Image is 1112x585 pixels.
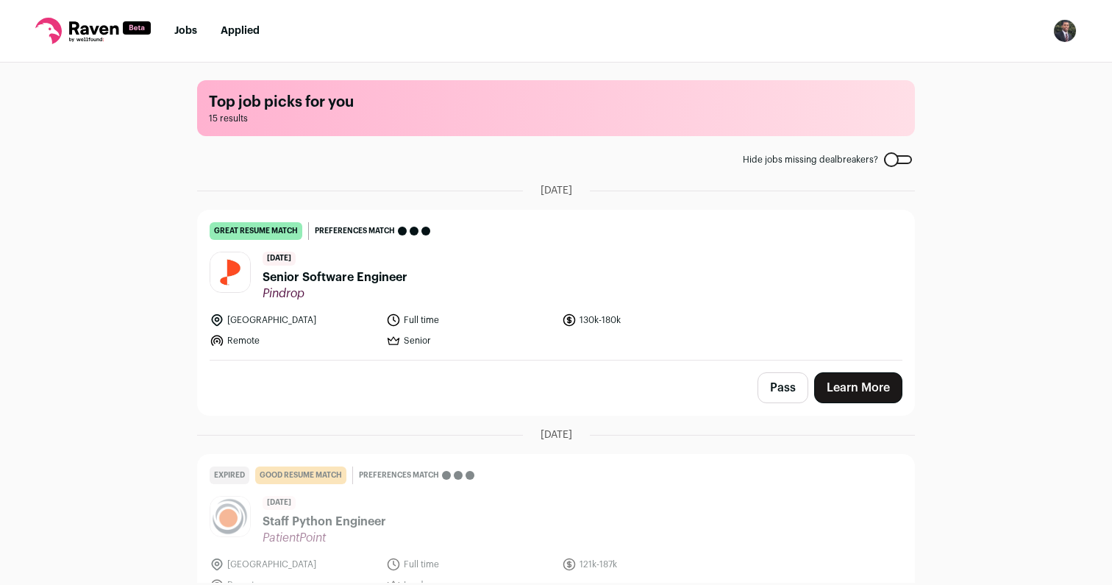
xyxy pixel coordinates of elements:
button: Open dropdown [1053,19,1077,43]
span: [DATE] [263,496,296,510]
img: 5664663-medium_jpg [1053,19,1077,43]
span: 15 results [209,113,903,124]
div: great resume match [210,222,302,240]
span: Hide jobs missing dealbreakers? [743,154,878,166]
span: PatientPoint [263,531,386,545]
a: Jobs [174,26,197,36]
li: Full time [386,557,554,572]
li: Full time [386,313,554,327]
span: Preferences match [315,224,395,238]
div: Expired [210,467,249,484]
span: Pindrop [263,286,407,301]
li: Remote [210,333,377,348]
li: [GEOGRAPHIC_DATA] [210,557,377,572]
div: good resume match [255,467,346,484]
li: Senior [386,333,554,348]
a: Applied [221,26,260,36]
button: Pass [758,372,808,403]
img: 34b5c2217dc3833ee0d1617515e9e4c1a4b8db2801ba9f6f93cd975d02c0f7a5.jpg [210,497,250,536]
li: 130k-180k [562,313,730,327]
li: 121k-187k [562,557,730,572]
li: [GEOGRAPHIC_DATA] [210,313,377,327]
span: [DATE] [263,252,296,266]
h1: Top job picks for you [209,92,903,113]
img: a3776a64a4dccbbeabce10f40115a84b1cb7b7249b113bee7b6c461b0d125707.jpg [210,252,250,292]
span: Preferences match [359,468,439,483]
span: [DATE] [541,183,572,198]
a: great resume match Preferences match [DATE] Senior Software Engineer Pindrop [GEOGRAPHIC_DATA] Fu... [198,210,914,360]
a: Learn More [814,372,902,403]
span: Senior Software Engineer [263,269,407,286]
span: Staff Python Engineer [263,513,386,531]
span: [DATE] [541,428,572,442]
